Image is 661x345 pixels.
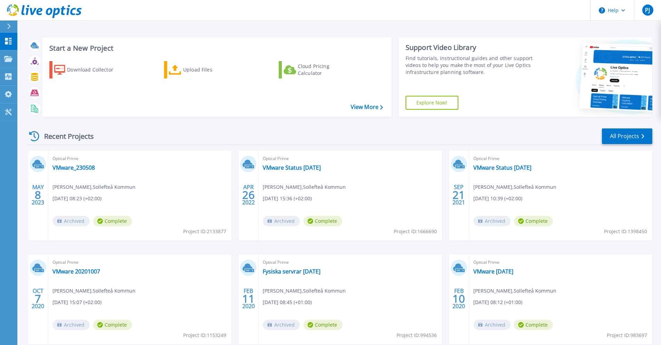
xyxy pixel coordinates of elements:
h3: Start a New Project [49,44,383,52]
span: [PERSON_NAME] , Sollefteå Kommun [473,287,556,295]
span: Optical Prime [473,259,648,266]
div: APR 2022 [242,182,255,208]
a: VMware 20201007 [52,268,100,275]
a: Cloud Pricing Calculator [279,61,356,78]
span: Complete [93,320,132,330]
div: Cloud Pricing Calculator [298,63,353,77]
span: [PERSON_NAME] , Sollefteå Kommun [473,183,556,191]
a: Explore Now! [406,96,458,110]
div: FEB 2020 [452,286,465,311]
div: SEP 2021 [452,182,465,208]
span: 11 [242,296,255,302]
span: Project ID: 1666690 [394,228,437,235]
span: Archived [473,320,511,330]
span: Project ID: 994536 [397,331,437,339]
span: [PERSON_NAME] , Sollefteå Kommun [52,183,136,191]
div: MAY 2023 [31,182,44,208]
div: FEB 2020 [242,286,255,311]
span: 21 [452,192,465,198]
div: Download Collector [67,63,123,77]
span: [DATE] 08:23 (+02:00) [52,195,101,202]
span: Optical Prime [473,155,648,162]
a: All Projects [602,128,652,144]
span: Project ID: 983697 [607,331,647,339]
span: [PERSON_NAME] , Sollefteå Kommun [263,183,346,191]
span: [DATE] 08:45 (+01:00) [263,298,312,306]
span: [DATE] 08:12 (+01:00) [473,298,522,306]
span: 26 [242,192,255,198]
span: 10 [452,296,465,302]
a: View More [351,104,383,110]
a: VMware Status [DATE] [473,164,531,171]
span: Complete [514,216,553,226]
span: Project ID: 1398450 [604,228,647,235]
span: Archived [52,320,90,330]
span: Archived [263,320,300,330]
span: Optical Prime [263,155,438,162]
span: Optical Prime [52,259,227,266]
span: Archived [473,216,511,226]
span: Optical Prime [52,155,227,162]
a: Fysiska servrar [DATE] [263,268,320,275]
span: Project ID: 1153249 [183,331,226,339]
span: Complete [93,216,132,226]
span: [PERSON_NAME] , Sollefteå Kommun [52,287,136,295]
span: Archived [52,216,90,226]
div: Support Video Library [406,43,535,52]
a: VMware Status [DATE] [263,164,321,171]
span: PJ [645,7,650,13]
span: Archived [263,216,300,226]
span: [DATE] 10:39 (+02:00) [473,195,522,202]
span: [DATE] 15:36 (+02:00) [263,195,312,202]
div: Recent Projects [27,128,103,145]
span: [PERSON_NAME] , Sollefteå Kommun [263,287,346,295]
span: 7 [35,296,41,302]
span: Complete [303,320,342,330]
div: Find tutorials, instructional guides and other support videos to help you make the most of your L... [406,55,535,76]
span: Complete [514,320,553,330]
span: [DATE] 15:07 (+02:00) [52,298,101,306]
a: Download Collector [49,61,127,78]
span: Project ID: 2133877 [183,228,226,235]
span: Optical Prime [263,259,438,266]
a: Upload Files [164,61,242,78]
div: OCT 2020 [31,286,44,311]
a: VMware_230508 [52,164,95,171]
span: Complete [303,216,342,226]
div: Upload Files [183,63,239,77]
a: VMware [DATE] [473,268,513,275]
span: 8 [35,192,41,198]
